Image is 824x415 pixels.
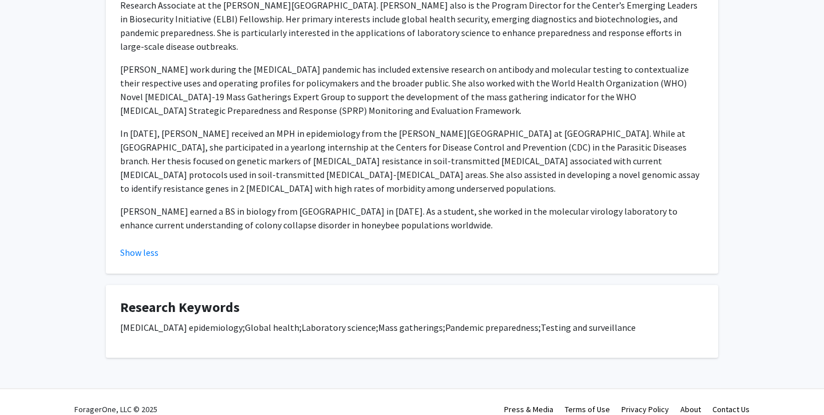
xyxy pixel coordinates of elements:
p: In [DATE], [PERSON_NAME] received an MPH in epidemiology from the [PERSON_NAME][GEOGRAPHIC_DATA] ... [120,127,704,195]
p: [PERSON_NAME] earned a BS in biology from [GEOGRAPHIC_DATA] in [DATE]. As a student, she worked i... [120,204,704,232]
a: Privacy Policy [621,404,669,414]
a: Contact Us [712,404,750,414]
a: Terms of Use [565,404,610,414]
span: Laboratory science; [302,322,378,333]
a: About [680,404,701,414]
span: Testing and surveillance [541,322,636,333]
span: Pandemic preparedness; [445,322,541,333]
span: Mass gatherings; [378,322,445,333]
iframe: Chat [9,363,49,406]
h4: Research Keywords [120,299,704,316]
span: Global health; [245,322,302,333]
p: [MEDICAL_DATA] epidemiology; [120,321,704,334]
a: Press & Media [504,404,553,414]
p: [PERSON_NAME] work during the [MEDICAL_DATA] pandemic has included extensive research on antibody... [120,62,704,117]
button: Show less [120,246,159,259]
